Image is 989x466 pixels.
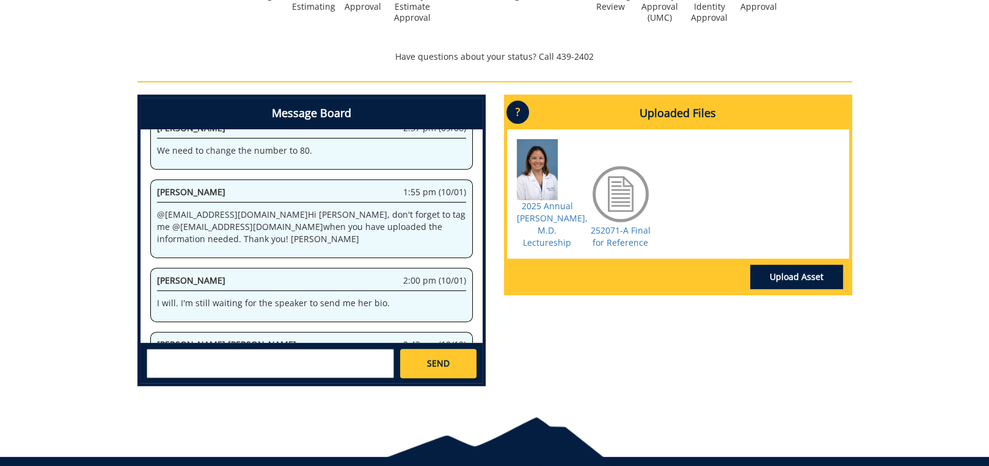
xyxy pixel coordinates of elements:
[157,274,225,286] span: [PERSON_NAME]
[157,186,225,198] span: [PERSON_NAME]
[147,349,394,378] textarea: messageToSend
[157,209,466,245] p: @ [EMAIL_ADDRESS][DOMAIN_NAME] Hi [PERSON_NAME], don't forget to tag me @ [EMAIL_ADDRESS][DOMAIN_...
[137,51,852,63] p: Have questions about your status? Call 439-2402
[400,349,476,378] a: SEND
[157,339,296,350] span: [PERSON_NAME] [PERSON_NAME]
[427,357,450,370] span: SEND
[506,101,529,124] p: ?
[141,98,483,129] h4: Message Board
[157,297,466,309] p: I will. I'm still waiting for the speaker to send me her bio.
[403,186,466,198] span: 1:55 pm (10/01)
[403,274,466,287] span: 2:00 pm (10/01)
[517,200,588,248] a: 2025 Annual [PERSON_NAME], M.D. Lectureship
[403,339,466,351] span: 2:43 pm (10/10)
[591,224,651,248] a: 252071-A Final for Reference
[750,265,843,289] a: Upload Asset
[157,145,466,157] p: We need to change the number to 80.
[507,98,849,129] h4: Uploaded Files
